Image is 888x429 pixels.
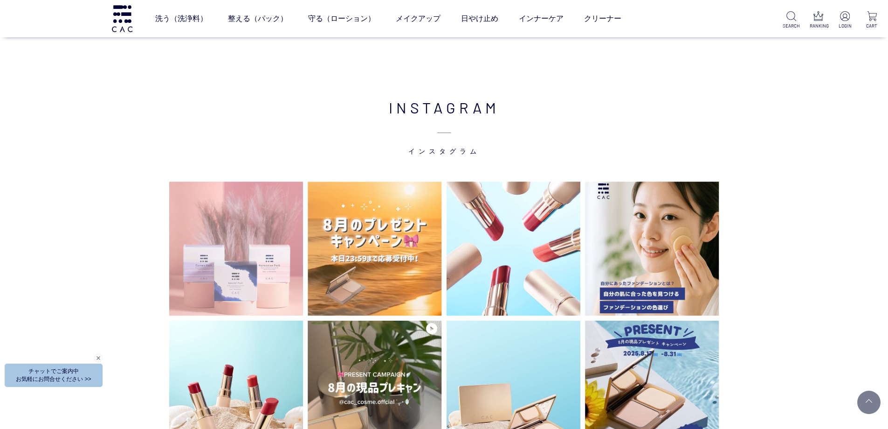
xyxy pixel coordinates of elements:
a: クリーナー [584,6,621,32]
a: RANKING [810,11,827,29]
p: LOGIN [836,22,854,29]
a: CART [863,11,881,29]
img: logo [110,5,134,32]
a: LOGIN [836,11,854,29]
h2: INSTAGRAM [165,96,724,156]
img: Photo by cac_cosme.official [169,182,303,316]
a: 守る（ローション） [308,6,375,32]
a: 整える（パック） [228,6,288,32]
p: SEARCH [783,22,800,29]
a: 日やけ止め [461,6,498,32]
img: Photo by cac_cosme.official [447,182,581,316]
a: メイクアップ [396,6,441,32]
p: CART [863,22,881,29]
a: 洗う（洗浄料） [155,6,207,32]
p: RANKING [810,22,827,29]
a: インナーケア [519,6,564,32]
span: インスタグラム [165,119,724,156]
img: Photo by cac_cosme.official [585,182,719,316]
a: SEARCH [783,11,800,29]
